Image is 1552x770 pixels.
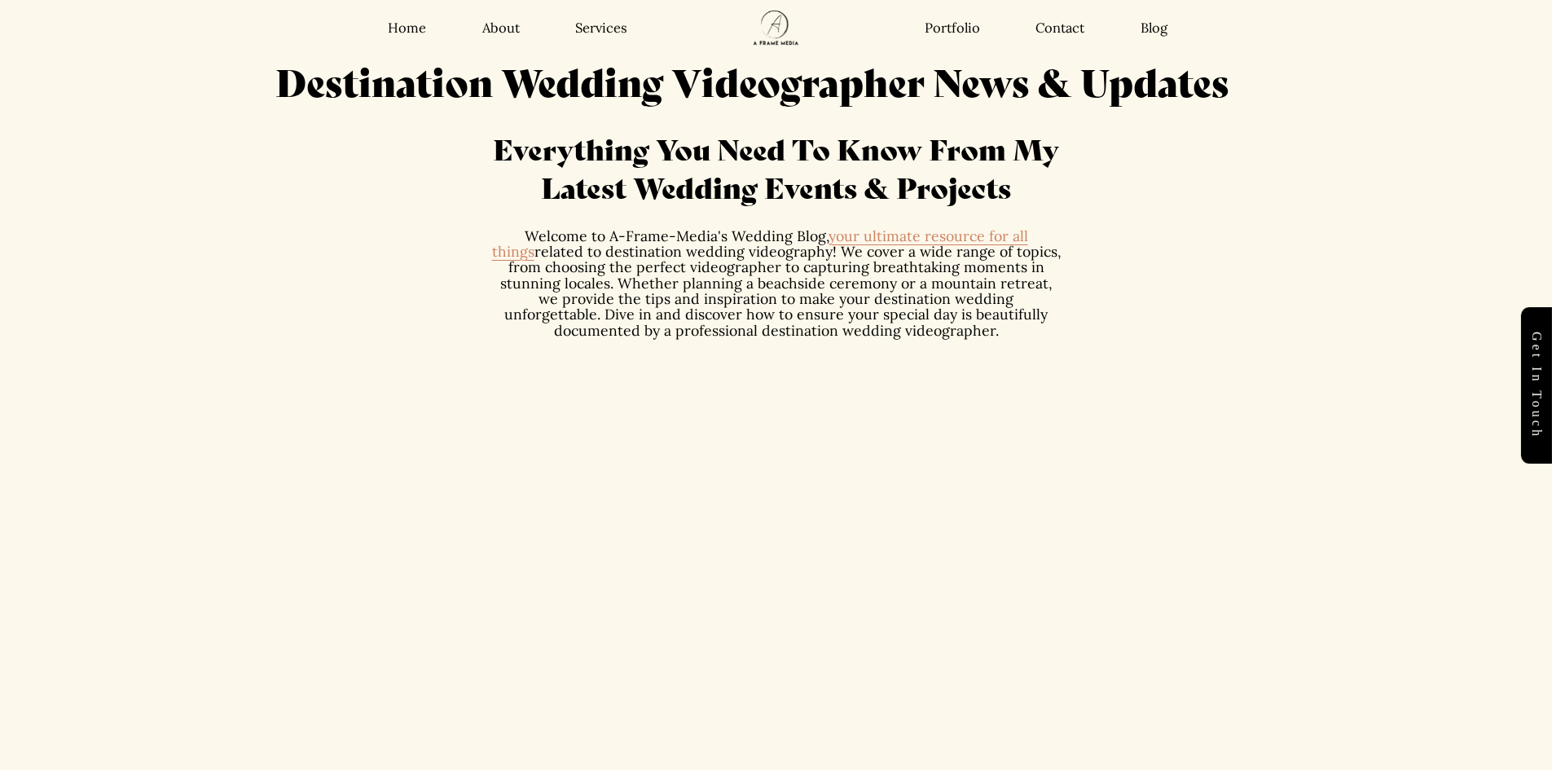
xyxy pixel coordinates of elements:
h1: Destination Wedding Videographer News & Updates [206,56,1299,105]
h2: Everything You Need To Know From My Latest Wedding Events & Projects [491,130,1062,206]
a: Home [388,20,426,37]
a: Get in touch [1521,307,1552,464]
a: Portfolio [925,20,980,37]
p: Welcome to A-Frame-Media's Wedding Blog, related to destination wedding videography! We cover a w... [491,228,1062,339]
a: your ultimate resource for all things [492,227,1028,261]
a: Blog [1141,20,1167,37]
a: Contact [1035,20,1084,37]
a: About [482,20,520,37]
a: Services [575,20,627,37]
